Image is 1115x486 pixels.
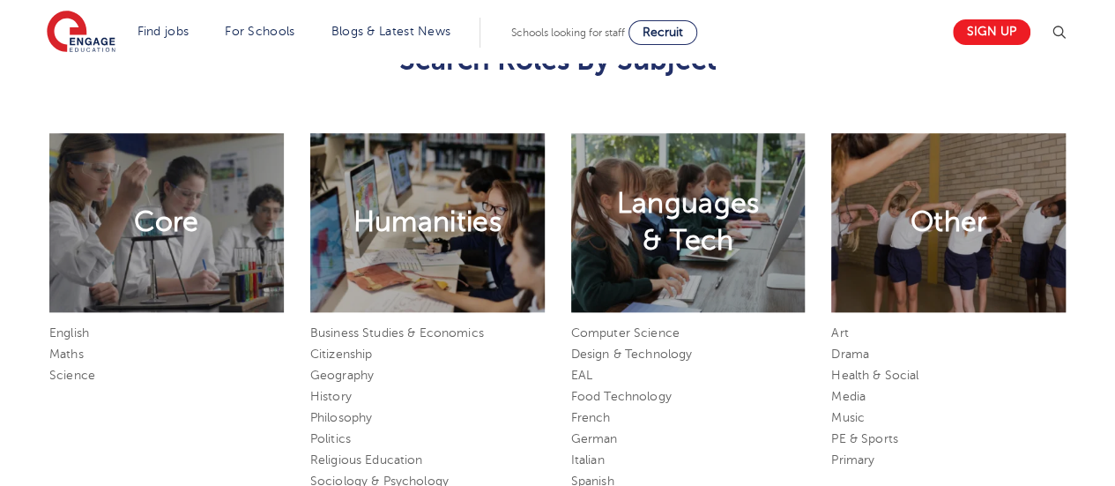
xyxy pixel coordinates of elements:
a: Recruit [628,20,697,45]
a: History [310,390,352,403]
a: Sign up [953,19,1030,45]
h2: Other [911,204,987,241]
a: EAL [571,369,592,382]
a: Italian [571,453,605,467]
a: Art [831,326,848,340]
a: English [49,326,89,340]
a: Media [831,390,866,403]
a: Politics [310,432,351,445]
a: Religious Education [310,453,423,467]
h2: Core [134,204,198,241]
a: German [571,432,618,445]
a: Business Studies & Economics [310,326,484,340]
a: Health & Social [831,369,918,382]
a: Blogs & Latest News [331,25,451,38]
img: Engage Education [47,11,115,55]
a: Primary [831,453,874,467]
a: Computer Science [571,326,680,340]
span: Schools looking for staff [511,26,625,39]
a: Geography [310,369,374,382]
a: For Schools [225,25,294,38]
a: Citizenship [310,348,373,361]
h2: Humanities [353,204,502,241]
a: Drama [831,348,869,361]
a: Philosophy [310,411,372,424]
span: Recruit [643,26,683,39]
a: French [571,411,611,424]
h2: Languages & Tech [616,185,759,259]
a: PE & Sports [831,432,898,445]
a: Food Technology [571,390,672,403]
a: Maths [49,348,84,361]
a: Science [49,369,95,382]
a: Music [831,411,865,424]
a: Find jobs [138,25,190,38]
a: Design & Technology [571,348,693,361]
